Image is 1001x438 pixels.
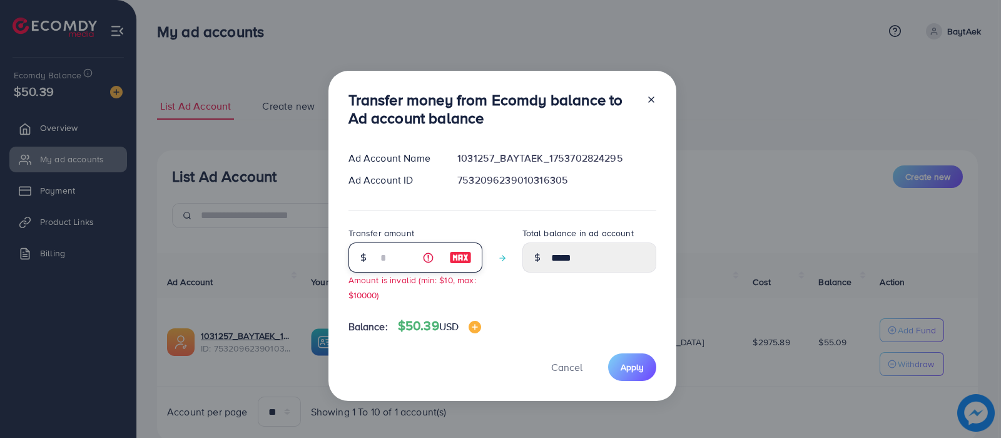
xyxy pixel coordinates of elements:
span: Apply [621,361,644,373]
h3: Transfer money from Ecomdy balance to Ad account balance [348,91,636,127]
span: Balance: [348,320,388,334]
div: Ad Account Name [338,151,448,165]
div: 1031257_BAYTAEK_1753702824295 [447,151,666,165]
label: Total balance in ad account [522,227,634,239]
img: image [469,321,481,333]
small: Amount is invalid (min: $10, max: $10000) [348,274,476,300]
button: Apply [608,353,656,380]
h4: $50.39 [398,318,481,334]
span: USD [439,320,459,333]
img: image [449,250,472,265]
label: Transfer amount [348,227,414,239]
span: Cancel [551,360,582,374]
div: 7532096239010316305 [447,173,666,187]
div: Ad Account ID [338,173,448,187]
button: Cancel [536,353,598,380]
